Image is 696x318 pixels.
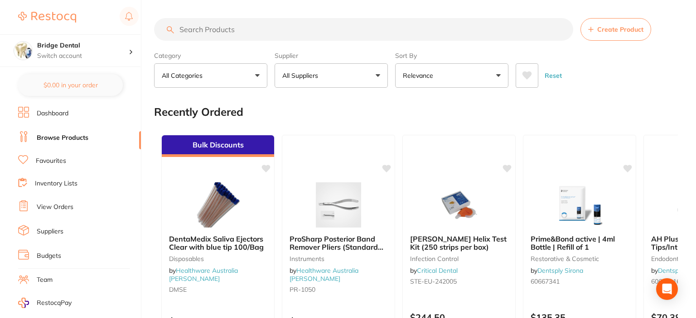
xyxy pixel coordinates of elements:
span: Create Product [597,26,643,33]
small: restorative & cosmetic [531,255,628,262]
small: Disposables [169,255,267,262]
b: ProSharp Posterior Band Remover Pliers (Standard Beak) - Standard handle [290,235,387,252]
a: Suppliers [37,227,63,236]
a: Healthware Australia [PERSON_NAME] [290,266,358,283]
img: DentaMedix Saliva Ejectors Clear with blue tip 100/Bag [188,182,247,228]
input: Search Products [154,18,573,41]
p: Relevance [403,71,437,80]
b: Prime&Bond active | 4ml Bottle | Refill of 1 [531,235,628,252]
label: Sort By [395,52,508,60]
b: DentaMedix Saliva Ejectors Clear with blue tip 100/Bag [169,235,267,252]
span: RestocqPay [37,299,72,308]
p: All Categories [162,71,206,80]
small: DMSE [169,286,267,293]
label: Category [154,52,267,60]
small: infection control [410,255,508,262]
small: PR-1050 [290,286,387,293]
a: RestocqPay [18,298,72,308]
p: Switch account [37,52,129,61]
span: by [410,266,458,275]
a: View Orders [37,203,73,212]
button: $0.00 in your order [18,74,123,96]
a: Inventory Lists [35,179,77,188]
button: All Categories [154,63,267,88]
a: Browse Products [37,133,88,142]
a: Dentsply Sirona [537,266,583,275]
div: Open Intercom Messenger [656,278,678,300]
img: Browne Helix Test Kit (250 strips per box) [430,182,488,228]
button: All Suppliers [275,63,388,88]
button: Reset [542,63,565,88]
button: Create Product [580,18,651,41]
img: Prime&Bond active | 4ml Bottle | Refill of 1 [550,182,609,228]
label: Supplier [275,52,388,60]
img: ProSharp Posterior Band Remover Pliers (Standard Beak) - Standard handle [309,182,368,228]
span: by [169,266,238,283]
img: RestocqPay [18,298,29,308]
small: STE-EU-242005 [410,278,508,285]
small: 60667341 [531,278,628,285]
p: All Suppliers [282,71,322,80]
a: Restocq Logo [18,7,76,28]
div: Bulk Discounts [162,135,274,157]
a: Critical Dental [417,266,458,275]
a: Healthware Australia [PERSON_NAME] [169,266,238,283]
h2: Recently Ordered [154,106,243,119]
button: Relevance [395,63,508,88]
a: Team [37,275,53,285]
span: by [531,266,583,275]
a: Favourites [36,157,66,166]
img: Restocq Logo [18,12,76,23]
small: Instruments [290,255,387,262]
h4: Bridge Dental [37,41,129,50]
span: by [290,266,358,283]
b: Browne Helix Test Kit (250 strips per box) [410,235,508,252]
img: Bridge Dental [14,42,32,60]
a: Budgets [37,252,61,261]
a: Dashboard [37,109,68,118]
